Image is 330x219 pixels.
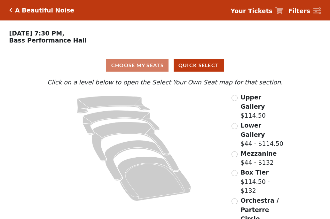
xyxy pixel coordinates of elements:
label: $44 - $132 [240,149,277,167]
label: $114.50 [240,93,284,120]
button: Quick Select [174,59,224,72]
strong: Filters [288,7,310,14]
a: Filters [288,6,321,16]
span: Mezzanine [240,150,277,157]
label: $44 - $114.50 [240,121,284,148]
label: $114.50 - $132 [240,168,284,195]
span: Lower Gallery [240,122,265,138]
span: Upper Gallery [240,94,265,110]
path: Upper Gallery - Seats Available: 273 [77,96,150,113]
a: Your Tickets [231,6,283,16]
path: Orchestra / Parterre Circle - Seats Available: 14 [117,157,191,201]
span: Box Tier [240,169,269,176]
p: Click on a level below to open the Select Your Own Seat map for that section. [46,78,284,87]
a: Click here to go back to filters [9,8,12,12]
h5: A Beautiful Noise [15,7,74,14]
strong: Your Tickets [231,7,272,14]
path: Lower Gallery - Seats Available: 36 [83,110,160,135]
